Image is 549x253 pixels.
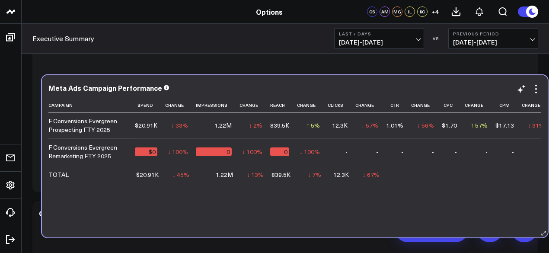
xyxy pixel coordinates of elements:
[471,121,488,130] div: ↑ 57%
[386,121,403,130] div: 1.01%
[405,6,415,17] div: JL
[417,6,428,17] div: KC
[256,7,283,16] a: Options
[239,98,270,112] th: Change
[442,121,457,130] div: $1.70
[367,6,377,17] div: CS
[339,31,419,36] b: Last 7 Days
[376,147,378,156] div: -
[242,147,262,156] div: ↓ 100%
[168,147,188,156] div: ↓ 100%
[386,98,411,112] th: Ctr
[135,147,157,156] div: $0
[214,121,232,130] div: 1.22M
[430,6,440,17] button: +4
[48,98,135,112] th: Campaign
[432,147,434,156] div: -
[308,170,321,179] div: ↓ 7%
[411,98,442,112] th: Change
[495,121,514,130] div: $17.13
[216,170,233,179] div: 1.22M
[300,147,320,156] div: ↓ 100%
[297,98,328,112] th: Change
[495,98,522,112] th: Cpm
[339,39,419,46] span: [DATE] - [DATE]
[380,6,390,17] div: AM
[48,117,127,134] div: F Conversions Evergreen Prospecting FTY 2025
[270,121,289,130] div: 839.5K
[355,98,386,112] th: Change
[417,121,434,130] div: ↓ 56%
[172,170,189,179] div: ↓ 45%
[328,98,355,112] th: Clicks
[135,98,165,112] th: Spend
[401,147,403,156] div: -
[361,121,378,130] div: ↓ 57%
[442,98,465,112] th: Cpc
[136,170,159,179] div: $20.91K
[512,147,514,156] div: -
[48,143,127,160] div: F Conversions Evergreen Remarketing FTY 2025
[171,121,188,130] div: ↓ 33%
[270,147,289,156] div: 0
[363,170,380,179] div: ↓ 67%
[247,170,264,179] div: ↓ 13%
[32,34,94,43] a: Executive Summary
[39,208,159,218] div: Google Ads Campaign Performance
[196,98,239,112] th: Impressions
[455,147,457,156] div: -
[453,39,533,46] span: [DATE] - [DATE]
[48,83,162,93] div: Meta Ads Campaign Performance
[196,147,232,156] div: 0
[48,170,69,179] div: TOTAL
[431,9,439,15] span: + 4
[392,6,402,17] div: MG
[332,121,348,130] div: 12.3K
[270,98,297,112] th: Reach
[453,31,533,36] b: Previous Period
[528,121,545,130] div: ↓ 31%
[465,98,495,112] th: Change
[345,147,348,156] div: -
[165,98,196,112] th: Change
[135,121,157,130] div: $20.91K
[485,147,488,156] div: -
[249,121,262,130] div: ↓ 2%
[271,170,290,179] div: 839.5K
[428,36,444,41] div: VS
[306,121,320,130] div: ↑ 5%
[333,170,349,179] div: 12.3K
[334,28,424,49] button: Last 7 Days[DATE]-[DATE]
[448,28,538,49] button: Previous Period[DATE]-[DATE]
